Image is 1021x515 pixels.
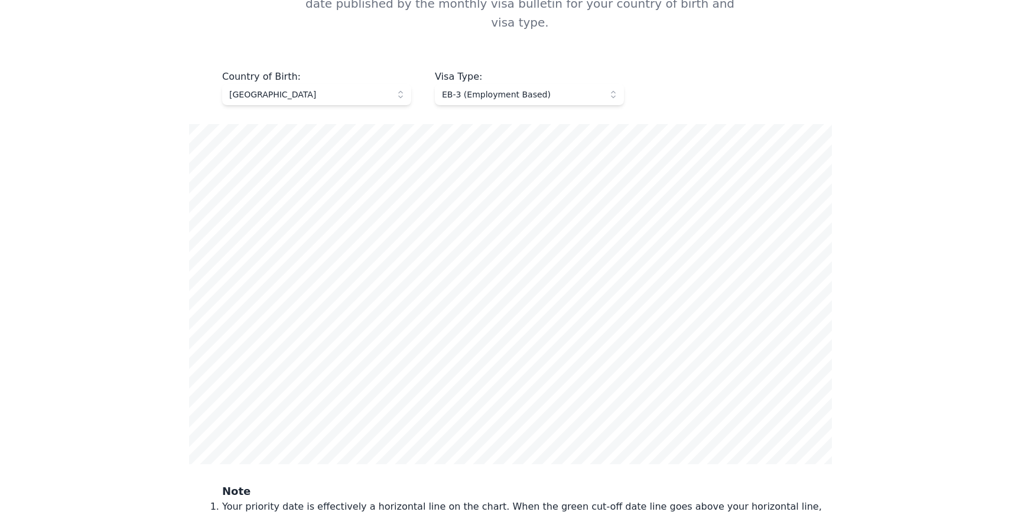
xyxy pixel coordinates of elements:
[442,89,600,100] span: EB-3 (Employment Based)
[229,89,388,100] span: [GEOGRAPHIC_DATA]
[435,70,624,84] div: Visa Type :
[435,84,624,105] button: EB-3 (Employment Based)
[222,483,832,500] h3: Note
[222,70,411,84] div: Country of Birth :
[222,84,411,105] button: [GEOGRAPHIC_DATA]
